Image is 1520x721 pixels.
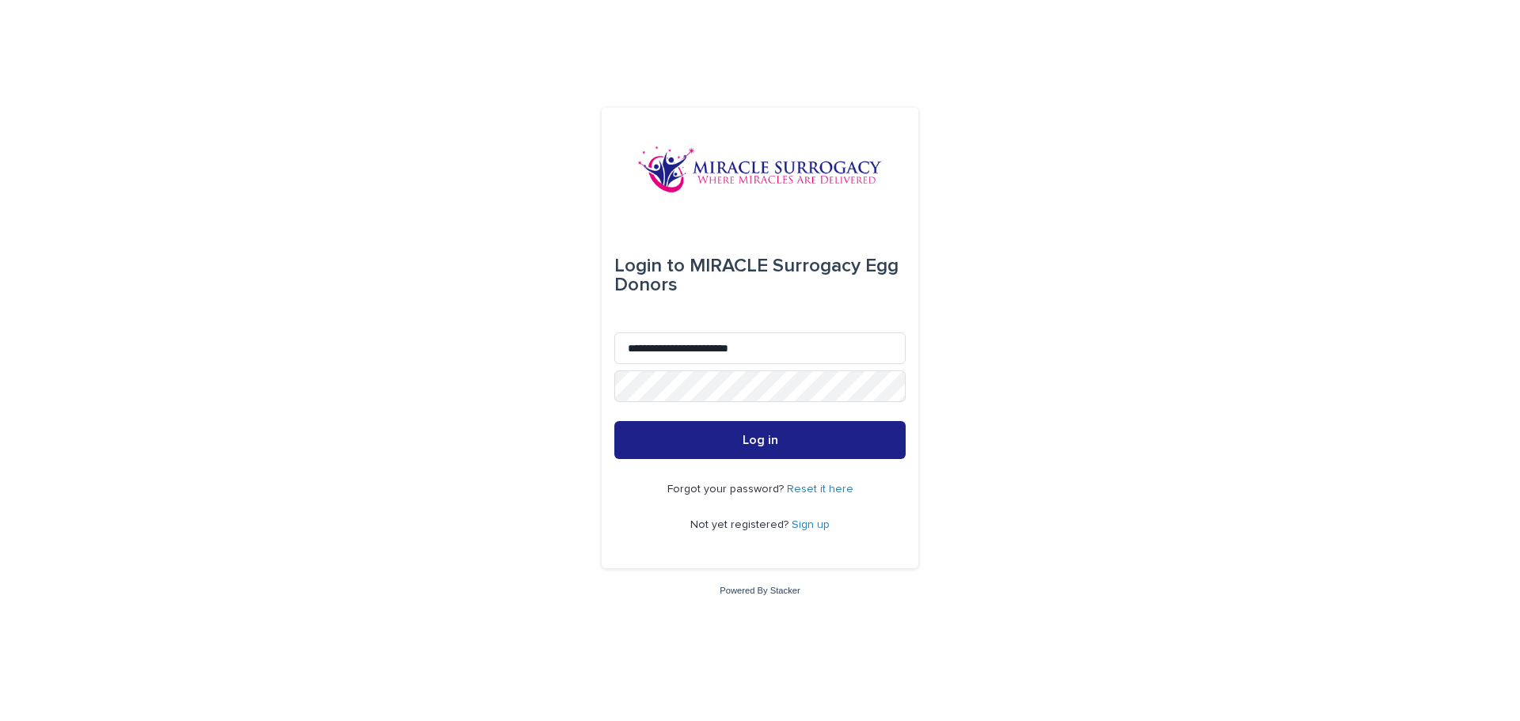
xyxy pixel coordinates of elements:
[792,519,830,530] a: Sign up
[667,484,787,495] span: Forgot your password?
[637,146,883,193] img: OiFFDOGZQuirLhrlO1ag
[614,421,906,459] button: Log in
[614,256,685,275] span: Login to
[743,434,778,446] span: Log in
[690,519,792,530] span: Not yet registered?
[787,484,853,495] a: Reset it here
[614,244,906,307] div: MIRACLE Surrogacy Egg Donors
[720,586,800,595] a: Powered By Stacker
